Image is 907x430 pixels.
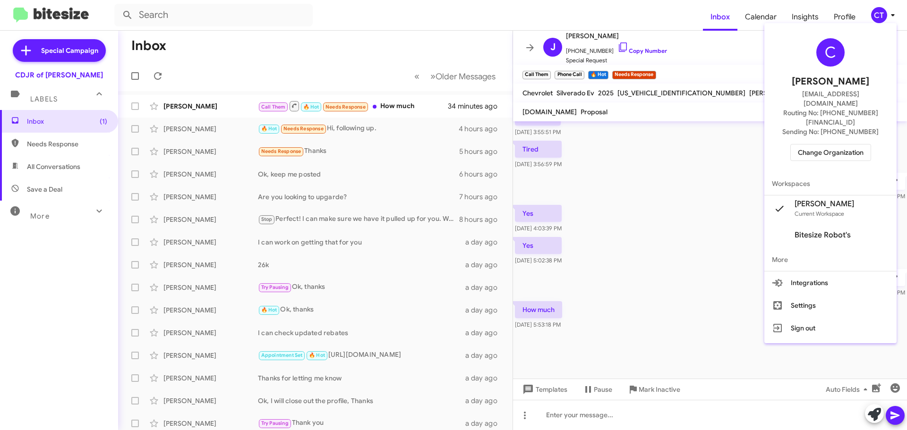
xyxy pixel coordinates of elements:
button: Integrations [764,271,897,294]
span: Sending No: [PHONE_NUMBER] [782,127,879,136]
span: More [764,248,897,271]
span: [PERSON_NAME] [795,199,854,209]
button: Settings [764,294,897,317]
button: Sign out [764,317,897,339]
span: Routing No: [PHONE_NUMBER][FINANCIAL_ID] [776,108,885,127]
div: C [816,38,845,67]
button: Change Organization [790,144,871,161]
span: [PERSON_NAME] [792,74,869,89]
span: Change Organization [798,144,864,160]
span: Workspaces [764,172,897,195]
span: Current Workspace [795,210,844,217]
span: Bitesize Robot's [795,230,851,240]
span: [EMAIL_ADDRESS][DOMAIN_NAME] [776,89,885,108]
